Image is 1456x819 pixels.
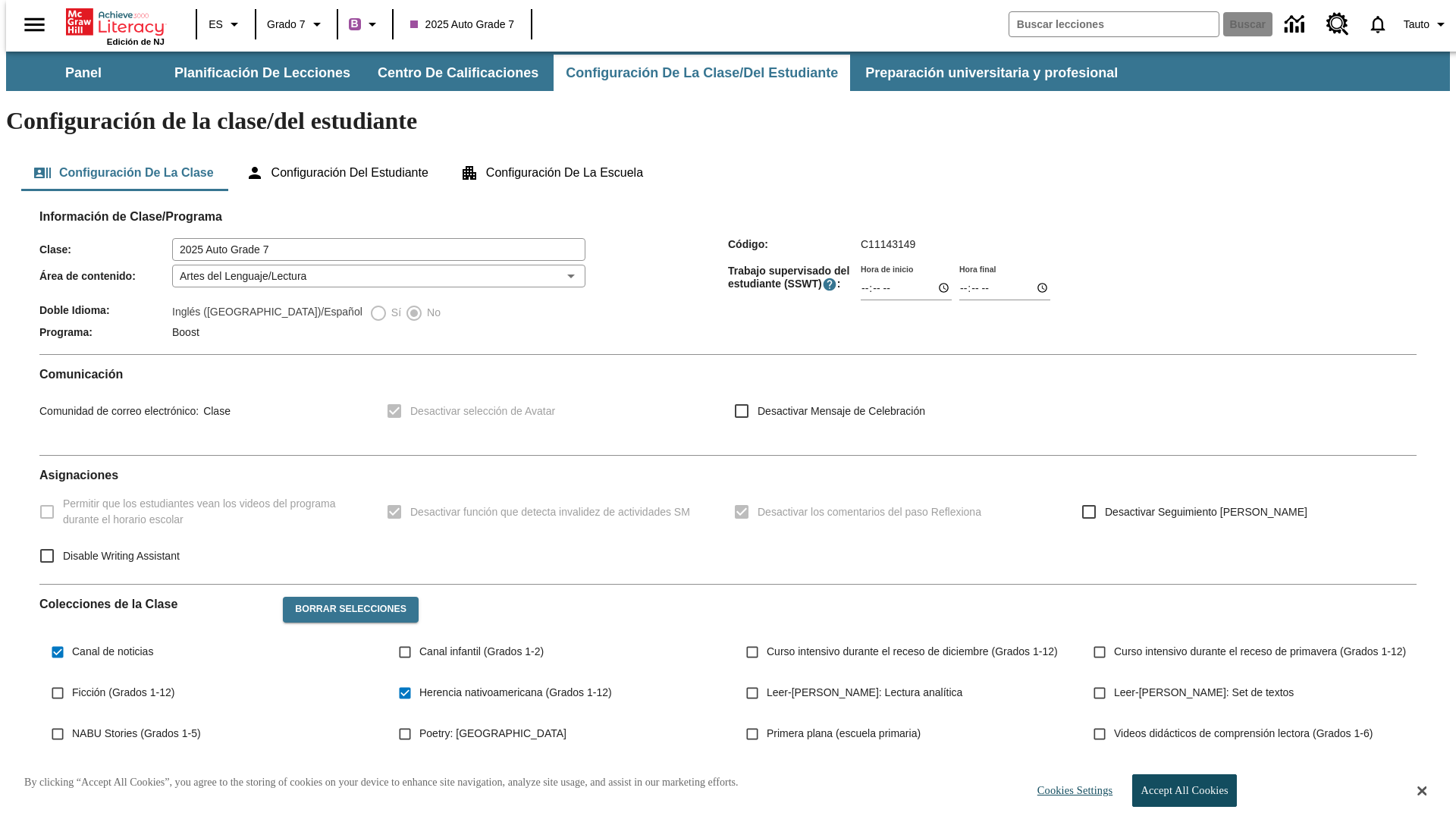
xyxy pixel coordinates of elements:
div: Portada [66,5,165,46]
span: Edición de NJ [107,37,165,46]
span: Comunidad de correo electrónico : [39,405,199,417]
h2: Asignaciones [39,468,1417,482]
span: ES [209,17,223,33]
h2: Información de Clase/Programa [39,209,1417,224]
span: Herencia nativoamericana (Grados 1-12) [419,685,612,701]
span: Desactivar Seguimiento [PERSON_NAME] [1105,504,1307,520]
label: Inglés ([GEOGRAPHIC_DATA])/Español [172,304,362,322]
span: Programa : [39,326,172,338]
a: Portada [66,7,165,37]
button: Boost El color de la clase es morado/púrpura. Cambiar el color de la clase. [343,11,388,38]
h2: Comunicación [39,367,1417,381]
button: Planificación de lecciones [162,55,362,91]
span: Clase [199,405,231,417]
span: NABU Stories (Grados 1-5) [72,726,201,742]
p: By clicking “Accept All Cookies”, you agree to the storing of cookies on your device to enhance s... [24,775,739,790]
a: Centro de recursos, Se abrirá en una pestaña nueva. [1317,4,1358,45]
span: Grado 7 [267,17,306,33]
button: Perfil/Configuración [1398,11,1456,38]
span: Doble Idioma : [39,304,172,316]
button: Preparación universitaria y profesional [853,55,1130,91]
span: Curso intensivo durante el receso de primavera (Grados 1-12) [1114,644,1406,660]
button: Cookies Settings [1024,775,1119,806]
h1: Configuración de la clase/del estudiante [6,107,1450,135]
span: Primera plana (escuela primaria) [767,726,921,742]
button: Configuración de la clase [21,155,226,191]
span: Permitir que los estudiantes vean los videos del programa durante el horario escolar [63,496,362,528]
input: Clase [172,238,585,261]
span: Trabajo supervisado del estudiante (SSWT) : [728,265,861,292]
span: Ficción (Grados 1-12) [72,685,174,701]
input: Buscar campo [1009,12,1219,36]
span: Clase : [39,243,172,256]
span: Desactivar Mensaje de Celebración [758,403,925,419]
span: Desactivar función que detecta invalidez de actividades SM [410,504,690,520]
span: Tauto [1404,17,1429,33]
button: Grado: Grado 7, Elige un grado [261,11,332,38]
label: Hora final [959,263,996,275]
button: Lenguaje: ES, Selecciona un idioma [202,11,250,38]
span: Leer-[PERSON_NAME]: Set de textos [1114,685,1294,701]
button: Panel [8,55,159,91]
a: Centro de información [1276,4,1317,45]
span: Disable Writing Assistant [63,548,180,564]
span: Sí [388,305,401,321]
span: B [351,14,359,33]
span: Desactivar los comentarios del paso Reflexiona [758,504,981,520]
h2: Colecciones de la Clase [39,597,271,611]
span: Código : [728,238,861,250]
button: Abrir el menú lateral [12,2,57,47]
span: Canal infantil (Grados 1-2) [419,644,544,660]
button: Borrar selecciones [283,597,419,623]
button: Configuración de la escuela [448,155,655,191]
span: Área de contenido : [39,270,172,282]
div: Subbarra de navegación [6,52,1450,91]
button: Configuración de la clase/del estudiante [554,55,850,91]
div: Subbarra de navegación [6,55,1131,91]
span: Leer-[PERSON_NAME]: Lectura analítica [767,685,962,701]
button: Centro de calificaciones [366,55,551,91]
span: Videos didácticos de comprensión lectora (Grados 1-6) [1114,726,1373,742]
div: Información de Clase/Programa [39,224,1417,342]
div: Asignaciones [39,468,1417,572]
span: 2025 Auto Grade 7 [410,17,515,33]
span: Desactivar selección de Avatar [410,403,555,419]
span: Boost [172,326,199,338]
button: El Tiempo Supervisado de Trabajo Estudiantil es el período durante el cual los estudiantes pueden... [822,277,837,292]
span: Curso intensivo durante el receso de diciembre (Grados 1-12) [767,644,1058,660]
button: Close [1417,784,1426,798]
div: Configuración de la clase/del estudiante [21,155,1435,191]
button: Configuración del estudiante [234,155,441,191]
div: Comunicación [39,367,1417,443]
span: C11143149 [861,238,915,250]
span: Poetry: [GEOGRAPHIC_DATA] [419,726,566,742]
button: Accept All Cookies [1132,774,1236,807]
a: Notificaciones [1358,5,1398,44]
span: Canal de noticias [72,644,153,660]
label: Hora de inicio [861,263,913,275]
span: No [423,305,441,321]
div: Artes del Lenguaje/Lectura [172,265,585,287]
